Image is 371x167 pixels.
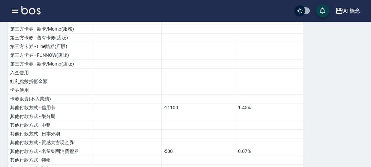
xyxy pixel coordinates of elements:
td: 卡券使用 [8,86,92,95]
td: 第三方卡券 - 舊有卡券(店販) [8,34,92,42]
button: AT概念 [332,4,363,18]
td: 紅利點數折抵金額 [8,77,92,86]
td: 其他付款方式 - 信用卡 [8,103,92,112]
td: 卡券販賣(不入業績) [8,95,92,103]
td: 第三方卡券 - Line酷券(店販) [8,42,92,51]
td: 第三方卡券 - 歐卡/Momo(服務) [8,25,92,34]
div: AT概念 [343,7,360,15]
td: 入金使用 [8,69,92,77]
td: 其他付款方式 - 轉帳 [8,156,92,165]
td: 其他付款方式 - 樂分期 [8,112,92,121]
img: Logo [21,6,41,14]
td: -500 [162,147,236,156]
td: 0.07% [236,147,303,156]
td: 其他付款方式 - 質感大吉現金券 [8,138,92,147]
button: save [316,4,329,17]
td: -11100 [162,103,236,112]
td: 其他付款方式 - 名留集團消費禮券 [8,147,92,156]
td: 第三方卡券 - 歐卡/Momo(店販) [8,60,92,69]
td: 其他付款方式 - 中租 [8,121,92,130]
td: 1.45% [236,103,303,112]
td: 其他付款方式 - 日本分期 [8,130,92,138]
td: 第三方卡券 - FUNNOW(店販) [8,51,92,60]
